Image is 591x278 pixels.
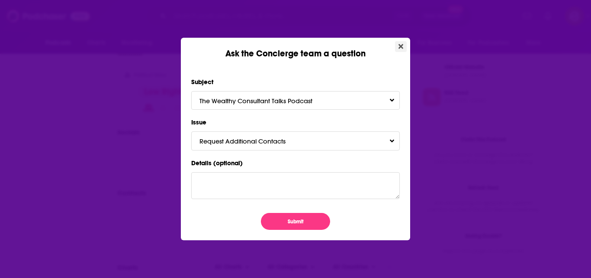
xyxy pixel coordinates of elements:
span: Request Additional Contacts [199,137,303,145]
button: Submit [261,213,330,230]
span: The Wealthy Consultant Talks Podcast [199,97,330,105]
label: Issue [191,117,400,128]
label: Details (optional) [191,157,400,169]
div: Ask the Concierge team a question [181,38,410,59]
button: Close [395,41,407,52]
button: Request Additional ContactsToggle Pronoun Dropdown [191,131,400,150]
label: Subject [191,76,400,88]
button: The Wealthy Consultant Talks PodcastToggle Pronoun Dropdown [191,91,400,110]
